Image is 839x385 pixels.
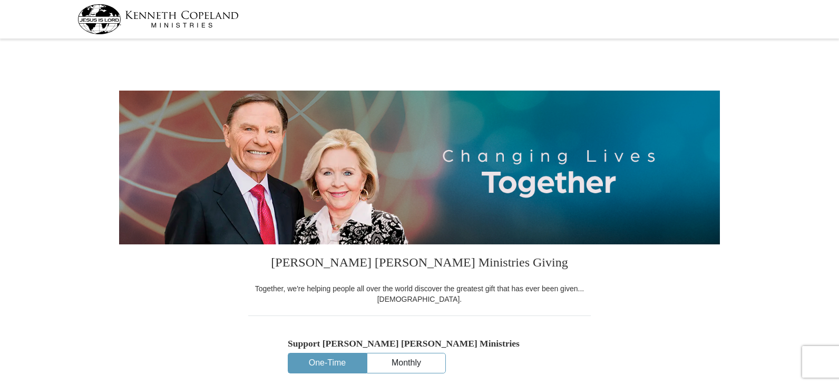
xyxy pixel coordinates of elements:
[367,353,445,373] button: Monthly
[248,283,591,304] div: Together, we're helping people all over the world discover the greatest gift that has ever been g...
[77,4,239,34] img: kcm-header-logo.svg
[248,244,591,283] h3: [PERSON_NAME] [PERSON_NAME] Ministries Giving
[288,353,366,373] button: One-Time
[288,338,551,349] h5: Support [PERSON_NAME] [PERSON_NAME] Ministries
